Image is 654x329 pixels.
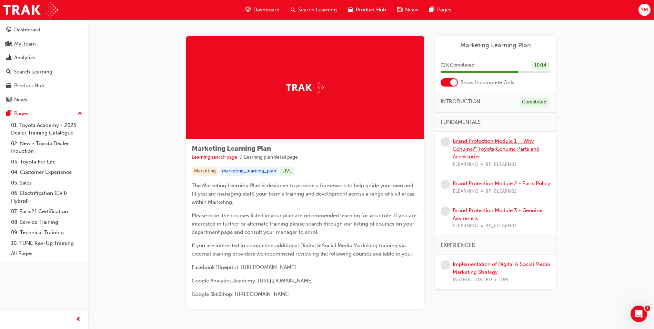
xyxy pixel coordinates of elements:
[356,6,386,14] span: Product Hub
[285,3,342,17] a: search-iconSearch Learning
[192,154,237,160] a: Learning search page
[3,2,58,18] img: Trak
[6,55,11,61] span: chart-icon
[14,40,36,48] div: My Team
[192,212,418,235] span: Please note: the courses listed in your plan are recommended learning for your role. If you are i...
[8,178,85,188] a: 05. Sales
[485,161,516,169] span: BP_ELEARN01
[6,111,11,117] span: pages-icon
[3,79,85,92] a: Product Hub
[8,217,85,228] a: 08. Service Training
[520,98,549,107] div: Completed
[6,83,11,89] span: car-icon
[441,118,481,126] span: FUNDAMENTALS
[291,6,295,14] span: search-icon
[14,110,28,118] div: Pages
[6,41,11,47] span: people-icon
[397,6,402,14] span: news-icon
[441,41,550,49] a: Marketing Learning Plan
[286,82,324,93] img: Trak
[3,107,85,120] button: Pages
[3,93,85,106] a: News
[532,61,549,70] div: 10 / 14
[6,97,11,103] span: news-icon
[192,278,313,284] span: Google Analytics Academy: [URL][DOMAIN_NAME]
[453,261,550,275] a: Implementation of Digital & Social Media Marketing Strategy
[14,82,44,90] div: Product Hub
[441,98,480,106] span: INTRODUCTION
[392,3,424,17] a: news-iconNews
[240,3,285,17] a: guage-iconDashboard
[253,6,280,14] span: Dashboard
[441,137,450,147] span: learningRecordVerb_NONE-icon
[631,306,647,322] iframe: Intercom live chat
[8,248,85,259] a: All Pages
[453,276,492,284] span: INSTRUCTOR LED
[8,157,85,167] a: 03. Toyota For Life
[280,167,294,176] div: LIVE
[429,6,434,14] span: pages-icon
[14,26,40,34] div: Dashboard
[8,238,85,249] a: 10. TUNE Rev-Up Training
[441,260,450,270] span: learningRecordVerb_NONE-icon
[3,22,85,107] button: DashboardMy TeamAnalyticsSearch LearningProduct HubNews
[441,61,474,69] span: 71 % Completed
[424,3,457,17] a: pages-iconPages
[645,306,650,311] span: 1
[8,138,85,157] a: 02. New - Toyota Dealer Induction
[453,207,542,221] a: Brand Protection Module 3 - Genuine Awareness
[8,227,85,238] a: 09. Technical Training
[8,120,85,138] a: 01. Toyota Academy - 2025 Dealer Training Catalogue
[6,69,11,75] span: search-icon
[244,153,298,161] li: Learning plan detail page
[245,6,251,14] span: guage-icon
[6,27,11,33] span: guage-icon
[453,188,478,196] span: ELEARNING
[192,264,296,270] span: Facebook Blueprint: [URL][DOMAIN_NAME]
[14,54,36,62] div: Analytics
[8,167,85,178] a: 04. Customer Experience
[453,161,478,169] span: ELEARNING
[192,291,290,297] span: Google SkillShop: [URL][DOMAIN_NAME]
[14,96,27,104] div: News
[342,3,392,17] a: car-iconProduct Hub
[76,315,81,324] span: prev-icon
[453,180,550,187] a: Brand Protection Module 2 - Parts Policy
[14,68,52,76] div: Search Learning
[437,6,451,14] span: Pages
[3,66,85,78] a: Search Learning
[441,207,450,216] span: learningRecordVerb_NONE-icon
[8,188,85,206] a: 06. Electrification (EV & Hybrid)
[220,167,279,176] div: marketing_learning_plan
[3,38,85,50] a: My Team
[638,4,651,16] button: SM
[485,222,517,230] span: BP_ELEARN03
[348,6,353,14] span: car-icon
[453,222,478,230] span: ELEARNING
[485,188,517,196] span: BP_ELEARN02
[3,23,85,36] a: Dashboard
[405,6,418,14] span: News
[3,51,85,64] a: Analytics
[461,79,515,87] span: Show Incomplete Only
[441,180,450,189] span: learningRecordVerb_NONE-icon
[192,182,416,205] span: The Marketing Learning Plan is designed to provide a framework to help guide your own and (if you...
[8,206,85,217] a: 07. Parts21 Certification
[192,144,271,152] span: Marketing Learning Plan
[298,6,337,14] span: Search Learning
[192,242,412,257] span: If you are interested in completing additional Digital & Social Media Marketing training via exte...
[192,167,218,176] div: Marketing
[641,6,648,14] span: SM
[453,138,540,160] a: Brand Protection Module 1 - "Why Genuine?" Toyota Genuine Parts and Accessories
[441,241,475,249] span: EXPERIENCED
[78,109,82,118] span: up-icon
[499,276,508,284] span: IDM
